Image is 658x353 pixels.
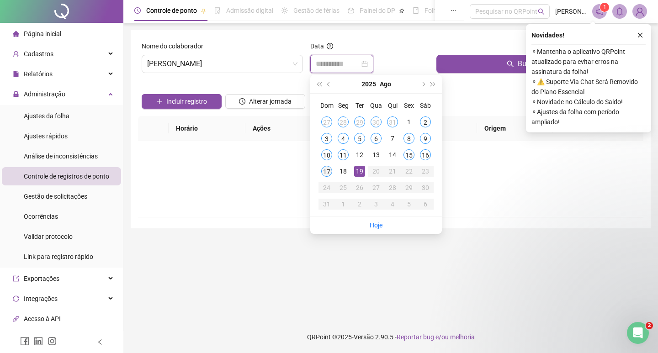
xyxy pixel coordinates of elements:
[338,133,349,144] div: 4
[24,315,61,322] span: Acesso à API
[384,147,401,163] td: 2025-08-14
[335,97,351,114] th: Seg
[368,97,384,114] th: Qua
[417,163,434,179] td: 2025-08-23
[403,149,414,160] div: 15
[361,75,376,93] button: year panel
[401,179,417,196] td: 2025-08-29
[245,116,313,141] th: Ações
[616,7,624,16] span: bell
[239,98,245,105] span: clock-circle
[97,339,103,345] span: left
[321,116,332,127] div: 27
[451,7,457,14] span: ellipsis
[335,179,351,196] td: 2025-08-25
[225,94,305,109] button: Alterar jornada
[318,114,335,130] td: 2025-07-27
[24,70,53,78] span: Relatórios
[293,7,340,14] span: Gestão de férias
[518,58,570,69] span: Buscar registros
[142,94,222,109] button: Incluir registro
[371,182,382,193] div: 27
[13,31,19,37] span: home
[169,116,245,141] th: Horário
[417,147,434,163] td: 2025-08-16
[123,321,658,353] footer: QRPoint © 2025 - 2.90.5 -
[321,199,332,210] div: 31
[321,182,332,193] div: 24
[351,196,368,212] td: 2025-09-02
[387,199,398,210] div: 4
[166,96,207,106] span: Incluir registro
[351,97,368,114] th: Ter
[368,163,384,179] td: 2025-08-20
[335,147,351,163] td: 2025-08-11
[24,30,61,37] span: Página inicial
[637,32,643,38] span: close
[338,166,349,177] div: 18
[507,60,514,68] span: search
[595,7,604,16] span: notification
[327,43,333,49] span: question-circle
[351,179,368,196] td: 2025-08-26
[354,133,365,144] div: 5
[384,179,401,196] td: 2025-08-28
[387,116,398,127] div: 31
[201,8,206,14] span: pushpin
[531,77,646,97] span: ⚬ ⚠️ Suporte Via Chat Será Removido do Plano Essencial
[20,337,29,346] span: facebook
[351,114,368,130] td: 2025-07-29
[403,182,414,193] div: 29
[354,166,365,177] div: 19
[397,333,475,341] span: Reportar bug e/ou melhoria
[354,333,374,341] span: Versão
[371,116,382,127] div: 30
[48,337,57,346] span: instagram
[24,50,53,58] span: Cadastros
[249,96,292,106] span: Alterar jornada
[401,130,417,147] td: 2025-08-08
[401,196,417,212] td: 2025-09-05
[134,7,141,14] span: clock-circle
[420,166,431,177] div: 23
[13,71,19,77] span: file
[24,193,87,200] span: Gestão de solicitações
[24,213,58,220] span: Ocorrências
[368,179,384,196] td: 2025-08-27
[24,90,65,98] span: Administração
[477,116,553,141] th: Origem
[24,253,93,260] span: Link para registro rápido
[24,132,68,140] span: Ajustes rápidos
[380,75,391,93] button: month panel
[417,196,434,212] td: 2025-09-06
[34,337,43,346] span: linkedin
[354,116,365,127] div: 29
[384,163,401,179] td: 2025-08-21
[420,116,431,127] div: 2
[318,97,335,114] th: Dom
[214,7,221,14] span: file-done
[13,91,19,97] span: lock
[428,75,438,93] button: super-next-year
[24,153,98,160] span: Análise de inconsistências
[420,199,431,210] div: 6
[627,322,649,344] iframe: Intercom live chat
[368,114,384,130] td: 2025-07-30
[318,130,335,147] td: 2025-08-03
[314,75,324,93] button: super-prev-year
[403,133,414,144] div: 8
[142,41,209,51] label: Nome do colaborador
[318,147,335,163] td: 2025-08-10
[371,199,382,210] div: 3
[417,114,434,130] td: 2025-08-02
[338,199,349,210] div: 1
[321,149,332,160] div: 10
[149,185,632,195] div: Não há dados
[13,51,19,57] span: user-add
[351,147,368,163] td: 2025-08-12
[387,149,398,160] div: 14
[147,55,297,73] span: DILSON XAVIER DA SILVA
[401,97,417,114] th: Sex
[633,5,647,18] img: 85622
[226,7,273,14] span: Admissão digital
